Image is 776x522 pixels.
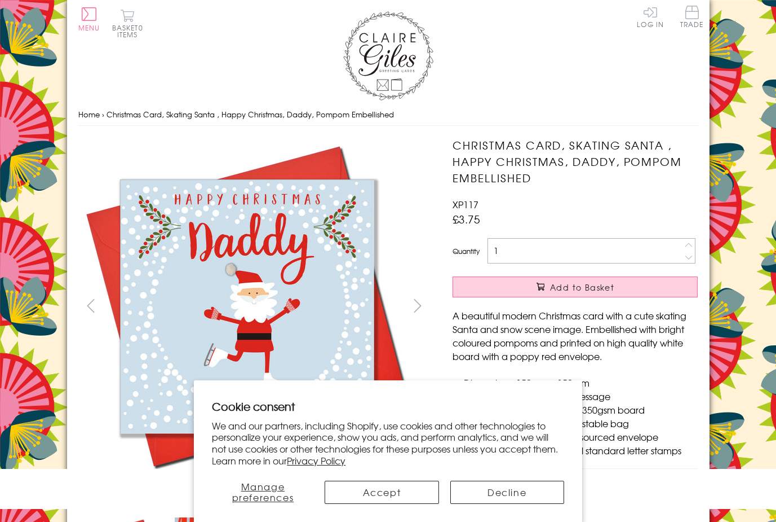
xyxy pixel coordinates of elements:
button: Add to Basket [453,277,698,297]
p: A beautiful modern Christmas card with a cute skating Santa and snow scene image. Embellished wit... [453,309,698,363]
span: Trade [680,6,704,28]
button: Menu [78,7,100,31]
span: 0 items [117,23,143,40]
button: Manage preferences [212,481,313,504]
nav: breadcrumbs [78,103,698,126]
h1: Christmas Card, Skating Santa , Happy Christmas, Daddy, Pompom Embellished [453,137,698,186]
span: Add to Basket [550,282,614,293]
span: › [102,109,104,120]
a: Trade [680,6,704,30]
img: Claire Giles Greetings Cards [343,11,433,100]
button: next [405,293,430,318]
span: Christmas Card, Skating Santa , Happy Christmas, Daddy, Pompom Embellished [107,109,394,120]
span: £3.75 [453,211,480,227]
span: Menu [78,23,100,33]
button: Accept [325,481,438,504]
li: Dimensions: 150mm x 150mm [464,376,698,389]
p: We and our partners, including Shopify, use cookies and other technologies to personalize your ex... [212,420,564,467]
button: Basket0 items [112,9,143,38]
span: XP117 [453,198,478,211]
button: prev [78,293,104,318]
a: Log In [637,6,664,28]
h2: Cookie consent [212,398,564,414]
span: Manage preferences [232,480,294,504]
a: Privacy Policy [287,454,345,467]
label: Quantity [453,246,480,256]
img: Christmas Card, Skating Santa , Happy Christmas, Daddy, Pompom Embellished [78,137,416,476]
button: Decline [450,481,564,504]
a: Home [78,109,100,120]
